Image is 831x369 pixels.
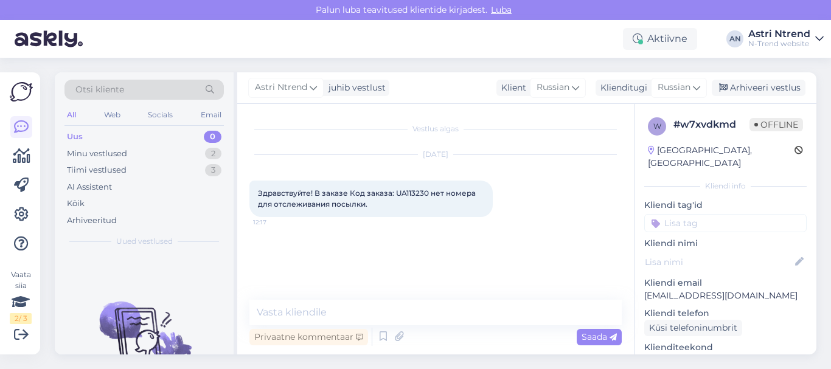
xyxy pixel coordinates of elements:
div: [GEOGRAPHIC_DATA], [GEOGRAPHIC_DATA] [648,144,794,170]
div: [DATE] [249,149,622,160]
div: 3 [205,164,221,176]
div: Tiimi vestlused [67,164,127,176]
div: Email [198,107,224,123]
div: juhib vestlust [324,81,386,94]
span: Astri Ntrend [255,81,307,94]
div: Uus [67,131,83,143]
p: [EMAIL_ADDRESS][DOMAIN_NAME] [644,289,807,302]
span: Saada [582,331,617,342]
p: Kliendi nimi [644,237,807,250]
div: Arhiveeri vestlus [712,80,805,96]
p: Kliendi email [644,277,807,289]
div: Klienditugi [596,81,647,94]
div: Arhiveeritud [67,215,117,227]
div: Klient [496,81,526,94]
div: Vaata siia [10,269,32,324]
div: AI Assistent [67,181,112,193]
div: Kliendi info [644,181,807,191]
div: 2 / 3 [10,313,32,324]
div: All [64,107,78,123]
div: AN [726,30,743,47]
div: 0 [204,131,221,143]
span: 12:17 [253,218,299,227]
div: Web [102,107,123,123]
input: Lisa nimi [645,255,793,269]
input: Lisa tag [644,214,807,232]
span: Russian [537,81,569,94]
span: w [653,122,661,131]
div: 2 [205,148,221,160]
div: Astri Ntrend [748,29,810,39]
div: Aktiivne [623,28,697,50]
p: Klienditeekond [644,341,807,354]
span: Uued vestlused [116,236,173,247]
span: Russian [658,81,690,94]
div: Privaatne kommentaar [249,329,368,345]
div: Küsi telefoninumbrit [644,320,742,336]
p: Kliendi tag'id [644,199,807,212]
div: N-Trend website [748,39,810,49]
div: Socials [145,107,175,123]
div: Minu vestlused [67,148,127,160]
span: Offline [749,118,803,131]
div: # w7xvdkmd [673,117,749,132]
div: Kõik [67,198,85,210]
p: Kliendi telefon [644,307,807,320]
a: Astri NtrendN-Trend website [748,29,824,49]
div: Vestlus algas [249,123,622,134]
span: Otsi kliente [75,83,124,96]
span: Luba [487,4,515,15]
span: Здравствуйте! В заказе Код заказа: UA113230 нет номера для отслеживания посылки. [258,188,478,209]
img: Askly Logo [10,82,33,102]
